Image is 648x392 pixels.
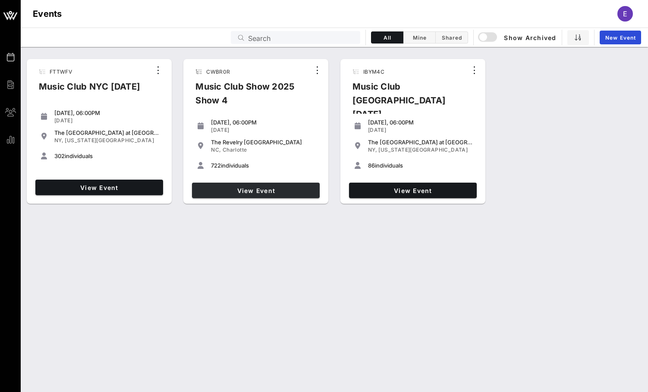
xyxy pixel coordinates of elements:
[54,152,65,159] span: 302
[403,31,436,44] button: Mine
[363,68,384,75] span: IBYM4C
[33,7,62,21] h1: Events
[223,146,247,153] span: Charlotte
[368,162,375,169] span: 86
[32,80,147,100] div: Music Club NYC [DATE]
[54,129,160,136] div: The [GEOGRAPHIC_DATA] at [GEOGRAPHIC_DATA]
[54,152,160,159] div: individuals
[371,31,403,44] button: All
[352,187,473,194] span: View Event
[368,146,377,153] span: NY,
[50,68,72,75] span: FTTWFV
[479,32,556,43] span: Show Archived
[54,109,160,116] div: [DATE], 06:00PM
[211,127,316,134] div: [DATE]
[409,34,430,41] span: Mine
[623,9,627,18] span: E
[54,137,63,143] span: NY,
[35,180,163,195] a: View Event
[195,187,316,194] span: View Event
[346,80,467,128] div: Music Club [GEOGRAPHIC_DATA] [DATE]
[189,80,310,114] div: Music Club Show 2025 Show 4
[436,31,468,44] button: Shared
[211,139,316,146] div: The Revelry [GEOGRAPHIC_DATA]
[368,127,473,134] div: [DATE]
[39,184,160,191] span: View Event
[211,162,221,169] span: 722
[600,31,641,44] a: New Event
[211,162,316,169] div: individuals
[65,137,154,143] span: [US_STATE][GEOGRAPHIC_DATA]
[441,34,462,41] span: Shared
[349,183,477,198] a: View Event
[368,119,473,126] div: [DATE], 06:00PM
[211,119,316,126] div: [DATE], 06:00PM
[368,162,473,169] div: individuals
[54,117,160,124] div: [DATE]
[479,30,557,45] button: Show Archived
[192,183,320,198] a: View Event
[368,139,473,146] div: The [GEOGRAPHIC_DATA] at [GEOGRAPHIC_DATA]
[211,146,221,153] span: NC,
[206,68,230,75] span: CWBR0R
[605,34,636,41] span: New Event
[617,6,633,22] div: E
[378,146,468,153] span: [US_STATE][GEOGRAPHIC_DATA]
[377,34,398,41] span: All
